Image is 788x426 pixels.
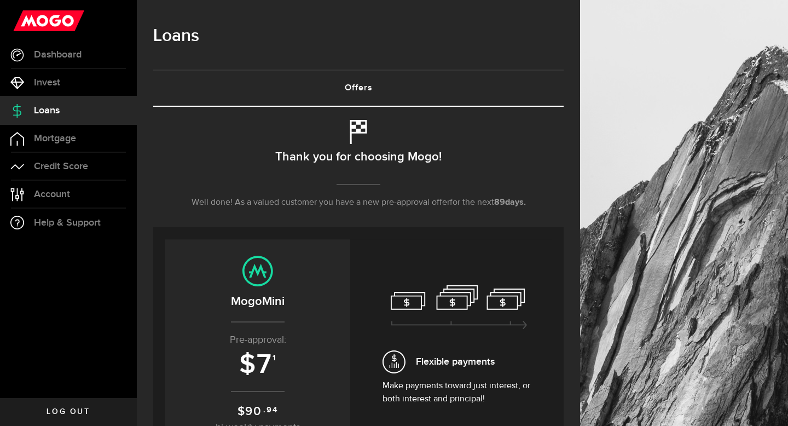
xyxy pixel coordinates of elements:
sup: 1 [273,353,277,363]
a: Offers [153,71,564,106]
h1: Loans [153,22,564,50]
span: for the next [450,198,494,207]
span: Help & Support [34,218,101,228]
p: Make payments toward just interest, or both interest and principal! [383,379,536,406]
span: 7 [257,348,273,381]
span: Invest [34,78,60,88]
span: Loans [34,106,60,116]
span: Account [34,189,70,199]
h2: MogoMini [176,292,339,310]
p: Pre-approval: [176,333,339,348]
span: Mortgage [34,134,76,143]
span: Log out [47,408,90,416]
span: days. [505,198,526,207]
ul: Tabs Navigation [153,70,564,107]
h2: Thank you for choosing Mogo! [275,146,442,169]
span: $ [239,348,257,381]
span: 89 [494,198,505,207]
span: $ [237,404,246,419]
span: Dashboard [34,50,82,60]
span: 90 [245,404,262,419]
span: Well done! As a valued customer you have a new pre-approval offer [192,198,450,207]
span: Credit Score [34,162,88,171]
iframe: LiveChat chat widget [742,380,788,426]
sup: .94 [263,404,278,416]
span: Flexible payments [416,354,495,369]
